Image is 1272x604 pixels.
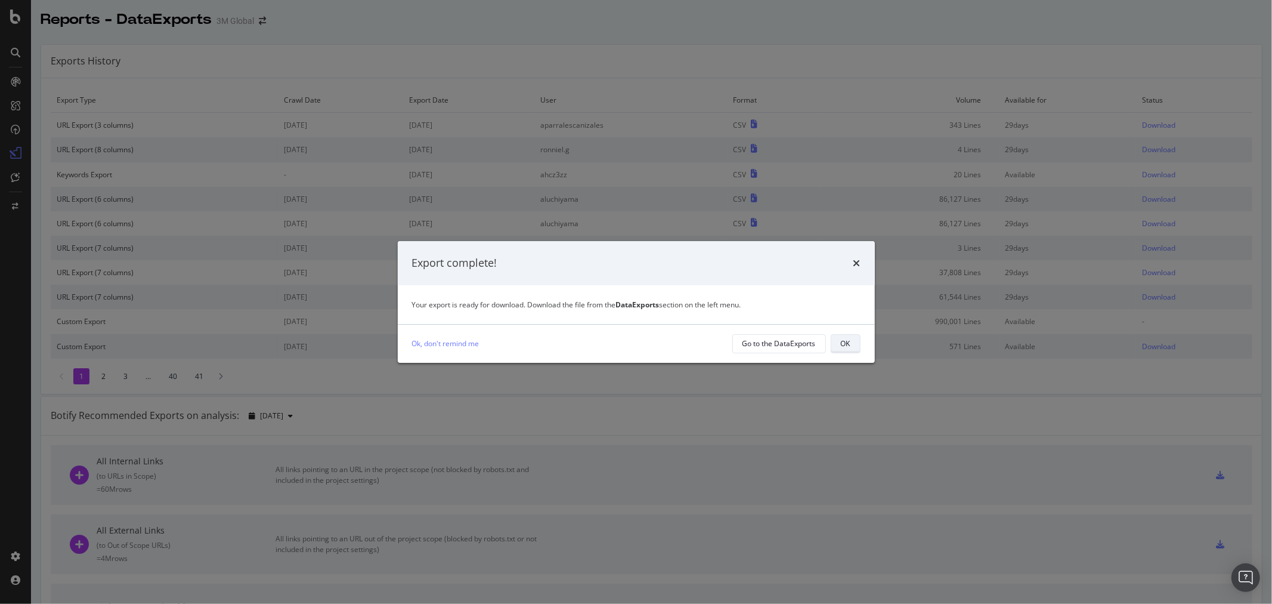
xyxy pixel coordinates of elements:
[412,300,861,310] div: Your export is ready for download. Download the file from the
[831,334,861,353] button: OK
[412,255,497,271] div: Export complete!
[742,338,816,349] div: Go to the DataExports
[616,300,660,310] strong: DataExports
[732,334,826,353] button: Go to the DataExports
[853,255,861,271] div: times
[412,337,479,350] a: Ok, don't remind me
[398,241,875,363] div: modal
[1231,563,1260,592] div: Open Intercom Messenger
[616,300,741,310] span: section on the left menu.
[841,338,850,349] div: OK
